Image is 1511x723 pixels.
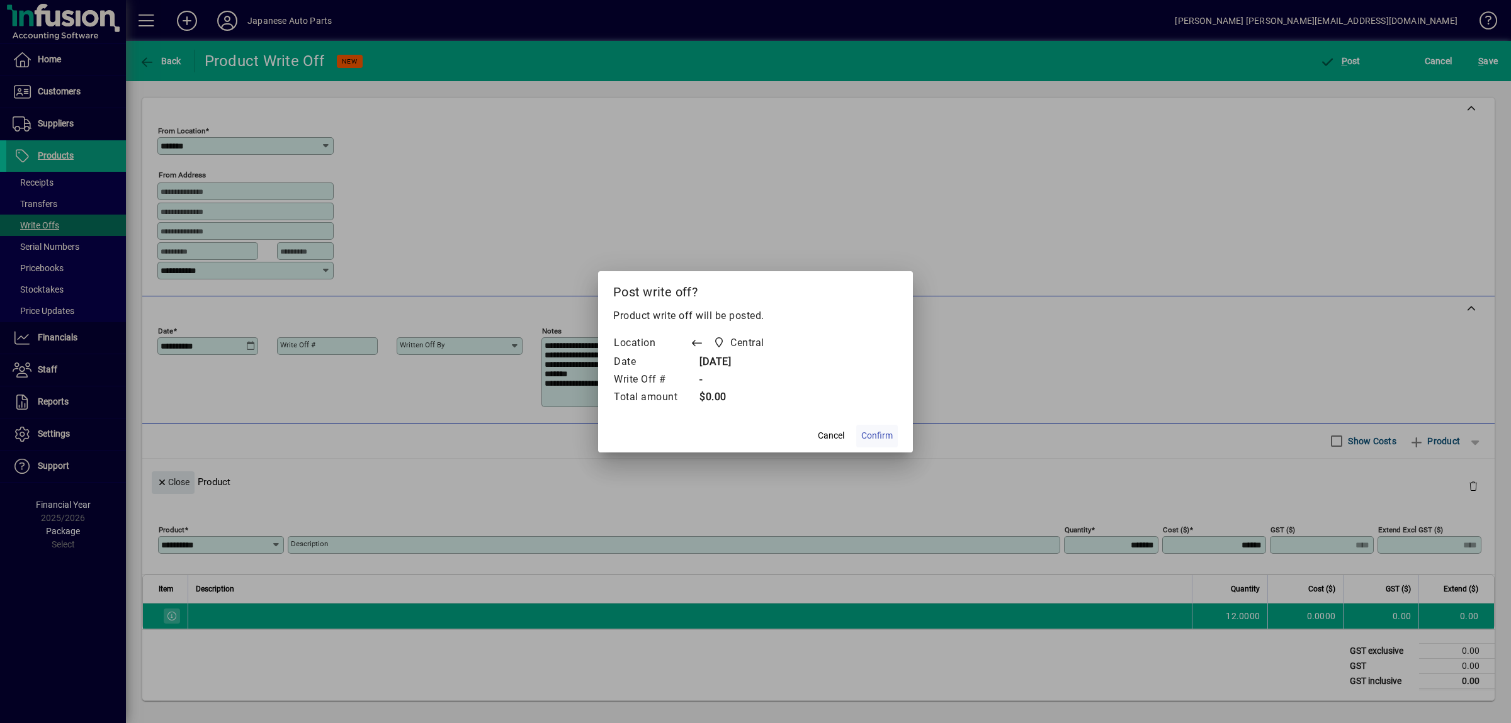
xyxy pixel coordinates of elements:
td: [DATE] [690,354,788,371]
td: - [690,371,788,389]
td: Total amount [613,389,690,406]
button: Confirm [856,425,898,447]
button: Cancel [811,425,851,447]
span: Cancel [818,429,844,442]
h2: Post write off? [598,271,913,308]
td: Write Off # [613,371,690,389]
span: Central [710,334,769,352]
td: Date [613,354,690,371]
p: Product write off will be posted. [613,308,898,323]
td: Location [613,333,690,354]
span: Confirm [861,429,893,442]
td: $0.00 [690,389,788,406]
span: Central [730,335,764,350]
